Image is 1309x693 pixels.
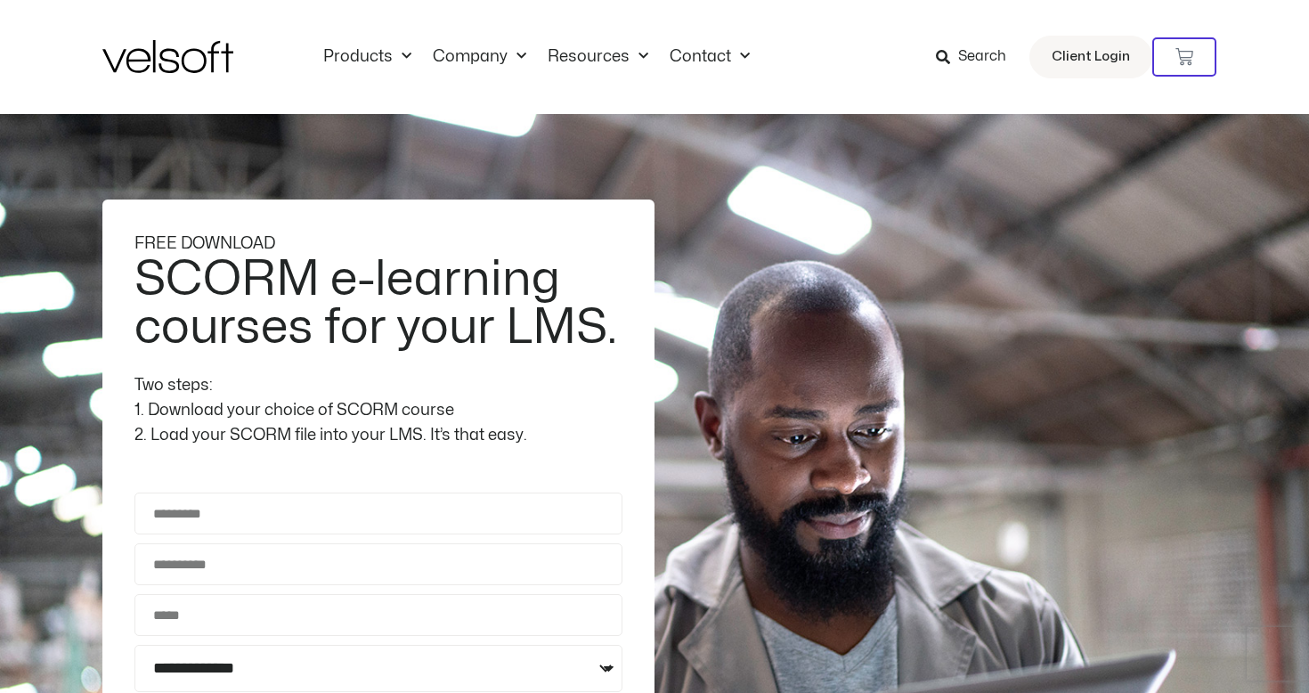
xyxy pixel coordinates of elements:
a: CompanyMenu Toggle [422,47,537,67]
span: Client Login [1052,45,1130,69]
div: Two steps: [134,373,622,398]
span: Search [958,45,1006,69]
div: 1. Download your choice of SCORM course [134,398,622,423]
a: Search [936,42,1019,72]
div: FREE DOWNLOAD [134,232,622,257]
a: ContactMenu Toggle [659,47,760,67]
nav: Menu [313,47,760,67]
div: 2. Load your SCORM file into your LMS. It’s that easy. [134,423,622,448]
img: Velsoft Training Materials [102,40,233,73]
a: ResourcesMenu Toggle [537,47,659,67]
a: Client Login [1029,36,1152,78]
a: ProductsMenu Toggle [313,47,422,67]
h2: SCORM e-learning courses for your LMS. [134,256,618,352]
